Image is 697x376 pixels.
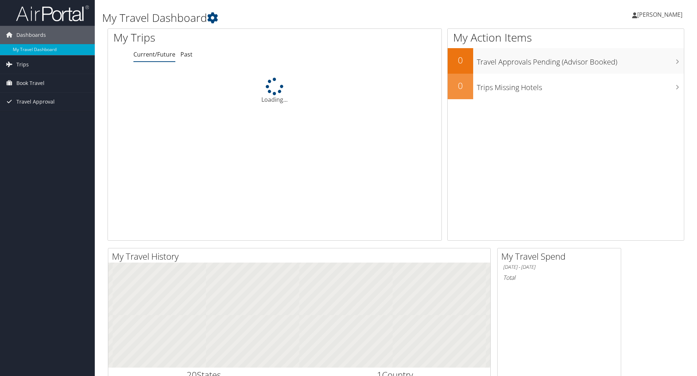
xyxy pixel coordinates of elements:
span: Trips [16,55,29,74]
h2: My Travel History [112,250,490,263]
h3: Travel Approvals Pending (Advisor Booked) [477,53,684,67]
a: Current/Future [133,50,175,58]
span: Dashboards [16,26,46,44]
span: Book Travel [16,74,44,92]
h1: My Trips [113,30,297,45]
h2: 0 [448,54,473,66]
h1: My Action Items [448,30,684,45]
h6: [DATE] - [DATE] [503,264,615,271]
a: Past [180,50,192,58]
h2: My Travel Spend [501,250,621,263]
h2: 0 [448,80,473,92]
span: Travel Approval [16,93,55,111]
img: airportal-logo.png [16,5,89,22]
a: 0Trips Missing Hotels [448,74,684,99]
h1: My Travel Dashboard [102,10,494,26]
a: [PERSON_NAME] [632,4,690,26]
h6: Total [503,274,615,282]
span: [PERSON_NAME] [637,11,682,19]
div: Loading... [108,78,441,104]
a: 0Travel Approvals Pending (Advisor Booked) [448,48,684,74]
h3: Trips Missing Hotels [477,79,684,93]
